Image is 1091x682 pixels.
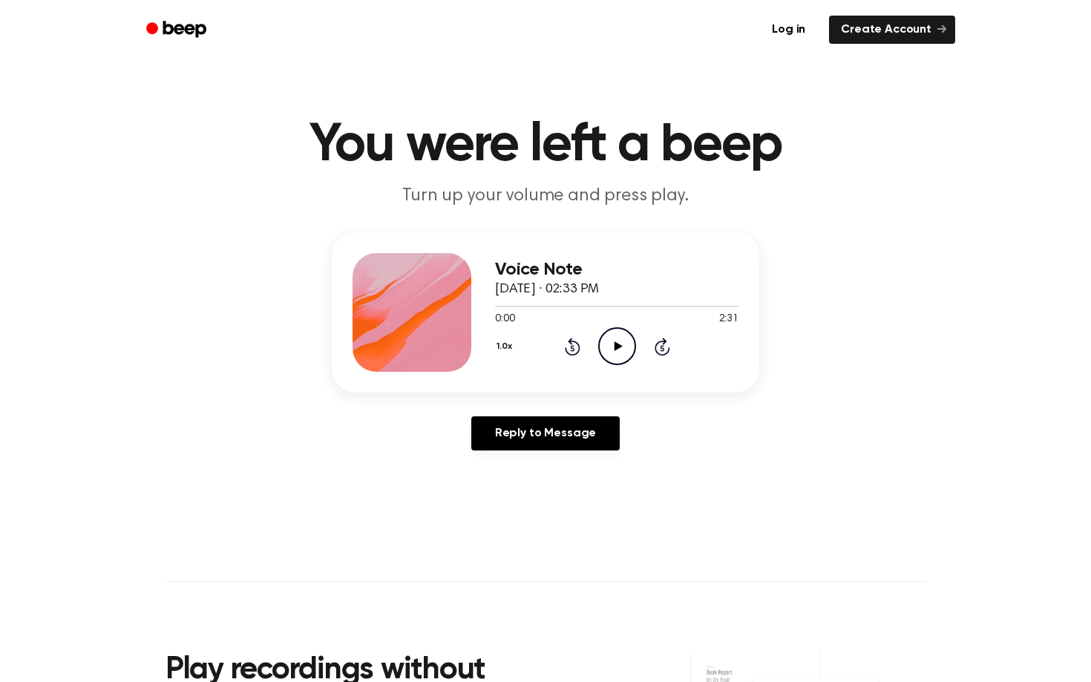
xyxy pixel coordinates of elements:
[495,260,738,280] h3: Voice Note
[757,13,820,47] a: Log in
[495,283,599,296] span: [DATE] · 02:33 PM
[495,312,514,327] span: 0:00
[471,416,620,450] a: Reply to Message
[719,312,738,327] span: 2:31
[166,119,925,172] h1: You were left a beep
[261,184,830,209] p: Turn up your volume and press play.
[495,334,517,359] button: 1.0x
[136,16,220,45] a: Beep
[829,16,955,44] a: Create Account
